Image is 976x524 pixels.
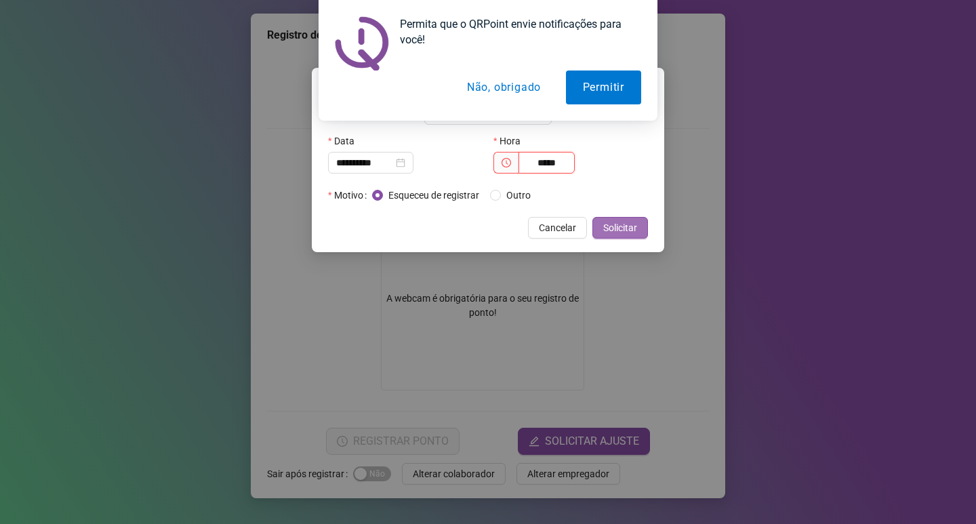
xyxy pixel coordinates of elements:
span: clock-circle [502,158,511,167]
div: Permita que o QRPoint envie notificações para você! [389,16,641,47]
label: Hora [493,130,529,152]
label: Data [328,130,363,152]
label: Motivo [328,184,372,206]
button: Solicitar [592,217,648,239]
button: Permitir [566,70,641,104]
span: Outro [501,188,536,203]
span: Cancelar [539,220,576,235]
button: Não, obrigado [450,70,558,104]
img: notification icon [335,16,389,70]
span: Esqueceu de registrar [383,188,485,203]
button: Cancelar [528,217,587,239]
span: Solicitar [603,220,637,235]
